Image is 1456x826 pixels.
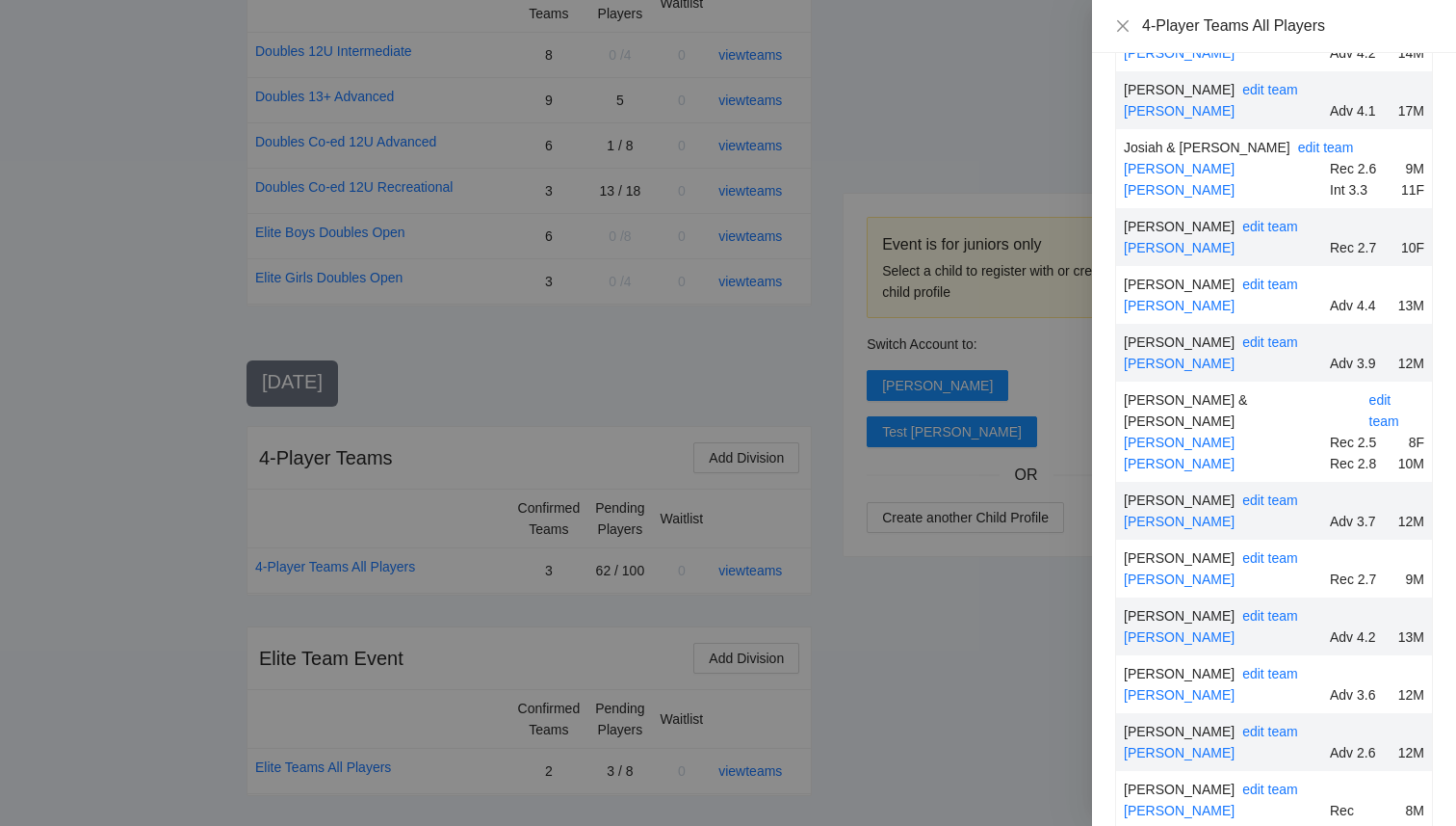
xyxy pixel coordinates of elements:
div: Rec [1330,158,1388,179]
div: Adv [1330,626,1388,648]
a: [PERSON_NAME] [1124,103,1235,119]
div: 12M [1395,353,1424,374]
a: edit team [1298,140,1354,155]
a: edit team [1242,82,1298,97]
div: [PERSON_NAME] [1124,605,1235,626]
a: edit team [1369,392,1399,429]
div: [PERSON_NAME] [1124,274,1235,295]
a: [PERSON_NAME] [1124,687,1235,703]
div: 13M [1395,295,1424,316]
div: Rec [1330,237,1388,258]
div: 11F [1395,179,1424,200]
span: 2.7 [1358,572,1376,587]
div: [PERSON_NAME] [1124,721,1235,742]
span: 3.7 [1357,514,1375,529]
div: Rec [1330,800,1388,821]
a: [PERSON_NAME] [1124,45,1235,61]
div: 14M [1395,42,1424,64]
div: 13M [1395,626,1424,648]
div: 12M [1395,511,1424,532]
span: 2.6 [1357,745,1375,760]
div: Josiah & [PERSON_NAME] [1124,137,1290,158]
span: 3.9 [1357,356,1375,371]
a: [PERSON_NAME] [1124,572,1235,587]
div: Rec [1330,453,1388,474]
span: 4.2 [1357,629,1375,645]
a: [PERSON_NAME] [1124,161,1235,176]
div: [PERSON_NAME] [1124,332,1235,353]
div: Adv [1330,684,1388,706]
a: edit team [1242,334,1298,350]
span: 4.1 [1357,103,1375,119]
div: [PERSON_NAME] [1124,779,1235,800]
div: 8M [1395,800,1424,821]
a: [PERSON_NAME] [1124,745,1235,760]
div: Adv [1330,100,1388,121]
span: 2.6 [1358,161,1376,176]
div: 8F [1395,432,1424,453]
a: edit team [1242,219,1298,234]
a: [PERSON_NAME] [1124,240,1235,255]
span: 3.6 [1357,687,1375,703]
div: 10M [1395,453,1424,474]
button: Close [1115,18,1131,35]
a: [PERSON_NAME] [1124,803,1235,818]
div: Adv [1330,295,1388,316]
a: edit team [1242,724,1298,739]
div: 12M [1395,684,1424,706]
div: Adv [1330,511,1388,532]
div: Int [1330,179,1388,200]
span: 3.3 [1348,182,1366,198]
span: 2.5 [1358,435,1376,450]
div: Rec [1330,432,1388,453]
div: [PERSON_NAME] [1124,79,1235,100]
div: 10F [1395,237,1424,258]
a: [PERSON_NAME] [1124,356,1235,371]
div: 9M [1395,569,1424,590]
a: edit team [1242,277,1298,292]
div: 17M [1395,100,1424,121]
div: [PERSON_NAME] [1124,663,1235,684]
a: edit team [1242,550,1298,566]
span: 4.2 [1357,45,1375,61]
div: [PERSON_NAME] [1124,216,1235,237]
div: Adv [1330,353,1388,374]
div: 4-Player Teams All Players [1142,15,1433,37]
span: 2.7 [1358,240,1376,255]
a: [PERSON_NAME] [1124,514,1235,529]
div: [PERSON_NAME] [1124,490,1235,511]
span: close [1115,18,1131,34]
a: edit team [1242,666,1298,681]
a: [PERSON_NAME] [1124,456,1235,471]
span: 4.4 [1357,298,1375,313]
span: 2.8 [1358,456,1376,471]
div: Adv [1330,742,1388,763]
div: Adv [1330,42,1388,64]
a: edit team [1242,493,1298,508]
a: [PERSON_NAME] [1124,435,1235,450]
a: [PERSON_NAME] [1124,182,1235,198]
a: [PERSON_NAME] [1124,298,1235,313]
div: [PERSON_NAME] & [PERSON_NAME] [1124,389,1362,432]
div: 9M [1395,158,1424,179]
div: 12M [1395,742,1424,763]
a: [PERSON_NAME] [1124,629,1235,645]
a: edit team [1242,608,1298,624]
div: Rec [1330,569,1388,590]
div: [PERSON_NAME] [1124,547,1235,569]
a: edit team [1242,782,1298,797]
